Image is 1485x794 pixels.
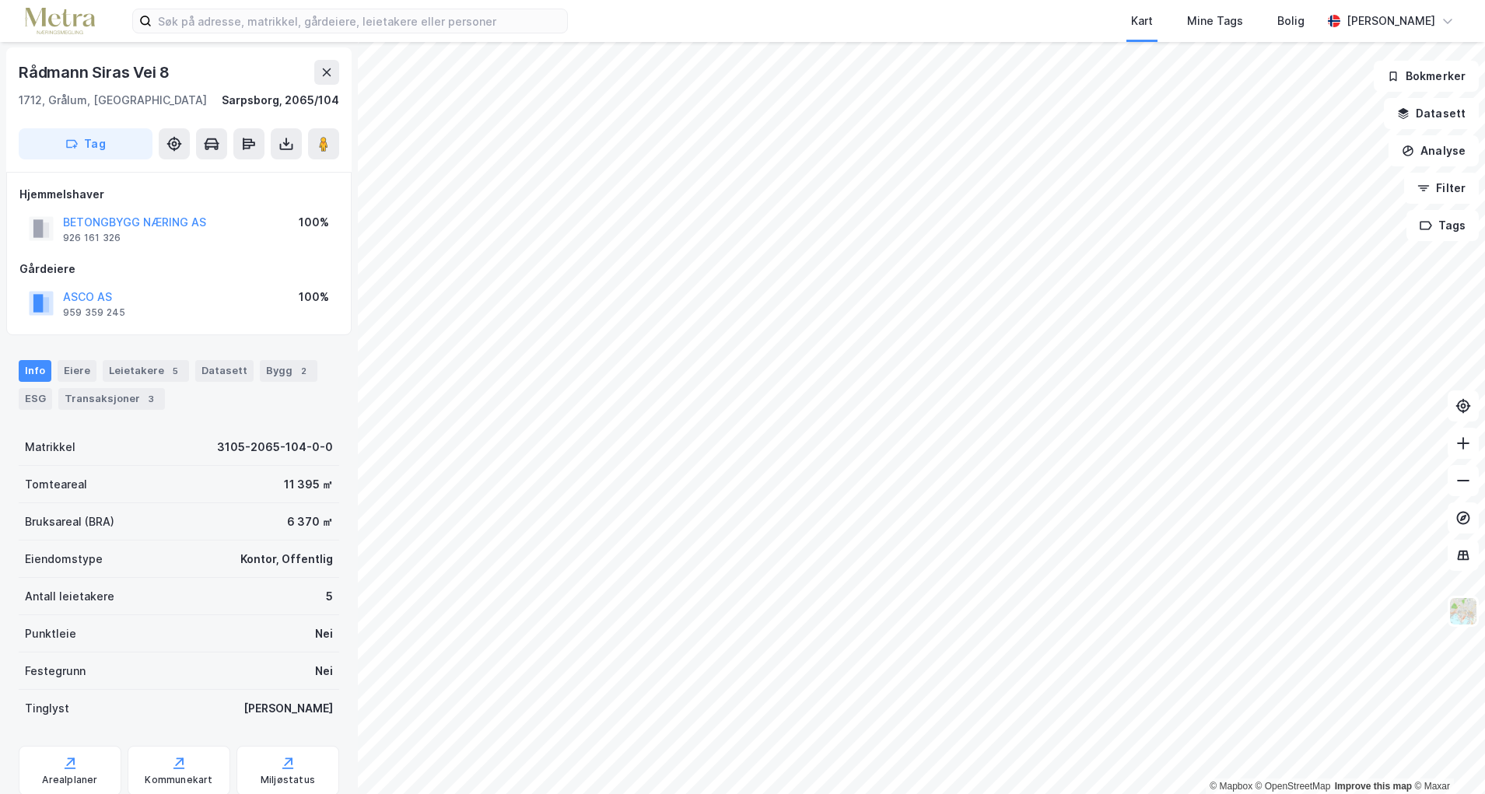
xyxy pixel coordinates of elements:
div: 100% [299,288,329,306]
a: OpenStreetMap [1256,781,1331,792]
div: Eiendomstype [25,550,103,568]
div: Mine Tags [1187,12,1243,30]
iframe: Chat Widget [1407,719,1485,794]
img: metra-logo.256734c3b2bbffee19d4.png [25,8,95,35]
div: Nei [315,624,333,643]
div: Tinglyst [25,699,69,718]
div: Antall leietakere [25,587,114,606]
button: Tag [19,128,152,159]
div: Kontor, Offentlig [240,550,333,568]
div: Bolig [1277,12,1305,30]
div: 3 [143,391,159,407]
div: Matrikkel [25,438,75,456]
div: Datasett [195,360,254,382]
div: Info [19,360,51,382]
img: Z [1448,596,1478,626]
div: [PERSON_NAME] [243,699,333,718]
div: Miljøstatus [261,774,315,786]
button: Analyse [1389,135,1479,166]
div: 2 [296,363,311,379]
div: Tomteareal [25,475,87,494]
div: Kontrollprogram for chat [1407,719,1485,794]
div: [PERSON_NAME] [1347,12,1435,30]
div: 926 161 326 [63,232,121,244]
div: 3105-2065-104-0-0 [217,438,333,456]
div: ESG [19,388,52,410]
div: Kommunekart [145,774,212,786]
div: Hjemmelshaver [19,185,338,204]
div: Sarpsborg, 2065/104 [222,91,339,110]
a: Mapbox [1210,781,1252,792]
div: 6 370 ㎡ [287,512,333,531]
button: Tags [1406,210,1479,241]
div: Kart [1131,12,1153,30]
a: Improve this map [1335,781,1412,792]
div: 5 [167,363,183,379]
input: Søk på adresse, matrikkel, gårdeiere, leietakere eller personer [152,9,567,33]
div: Gårdeiere [19,260,338,278]
div: 100% [299,213,329,232]
div: Transaksjoner [58,388,165,410]
button: Filter [1404,173,1479,204]
div: Leietakere [103,360,189,382]
button: Datasett [1384,98,1479,129]
div: Nei [315,662,333,680]
div: 11 395 ㎡ [284,475,333,494]
button: Bokmerker [1374,61,1479,92]
div: Bruksareal (BRA) [25,512,114,531]
div: 5 [326,587,333,606]
div: 1712, Grålum, [GEOGRAPHIC_DATA] [19,91,207,110]
div: Punktleie [25,624,76,643]
div: Eiere [58,360,96,382]
div: Bygg [260,360,317,382]
div: 959 359 245 [63,306,125,319]
div: Rådmann Siras Vei 8 [19,60,173,85]
div: Festegrunn [25,662,86,680]
div: Arealplaner [42,774,97,786]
